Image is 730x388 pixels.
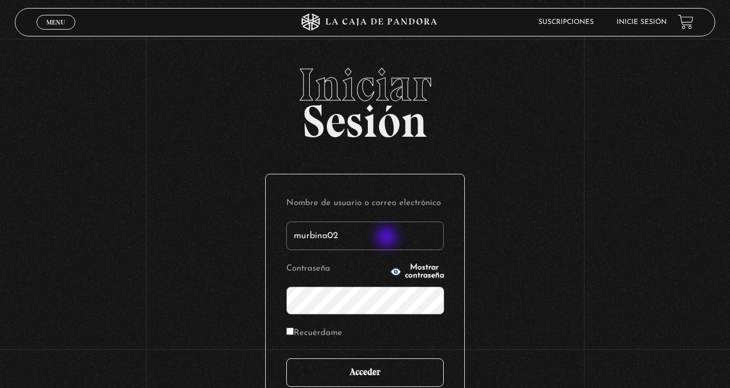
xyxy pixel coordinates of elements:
span: Mostrar contraseña [405,264,444,280]
a: Suscripciones [538,19,594,26]
h2: Sesión [15,62,716,135]
button: Mostrar contraseña [390,264,444,280]
span: Iniciar [15,62,716,108]
label: Recuérdame [286,325,342,342]
input: Acceder [286,358,444,387]
a: Inicie sesión [617,19,667,26]
label: Contraseña [286,260,387,278]
span: Cerrar [43,28,70,36]
span: Menu [46,19,65,26]
label: Nombre de usuario o correo electrónico [286,195,444,213]
a: View your shopping cart [678,14,693,30]
input: Recuérdame [286,328,294,335]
